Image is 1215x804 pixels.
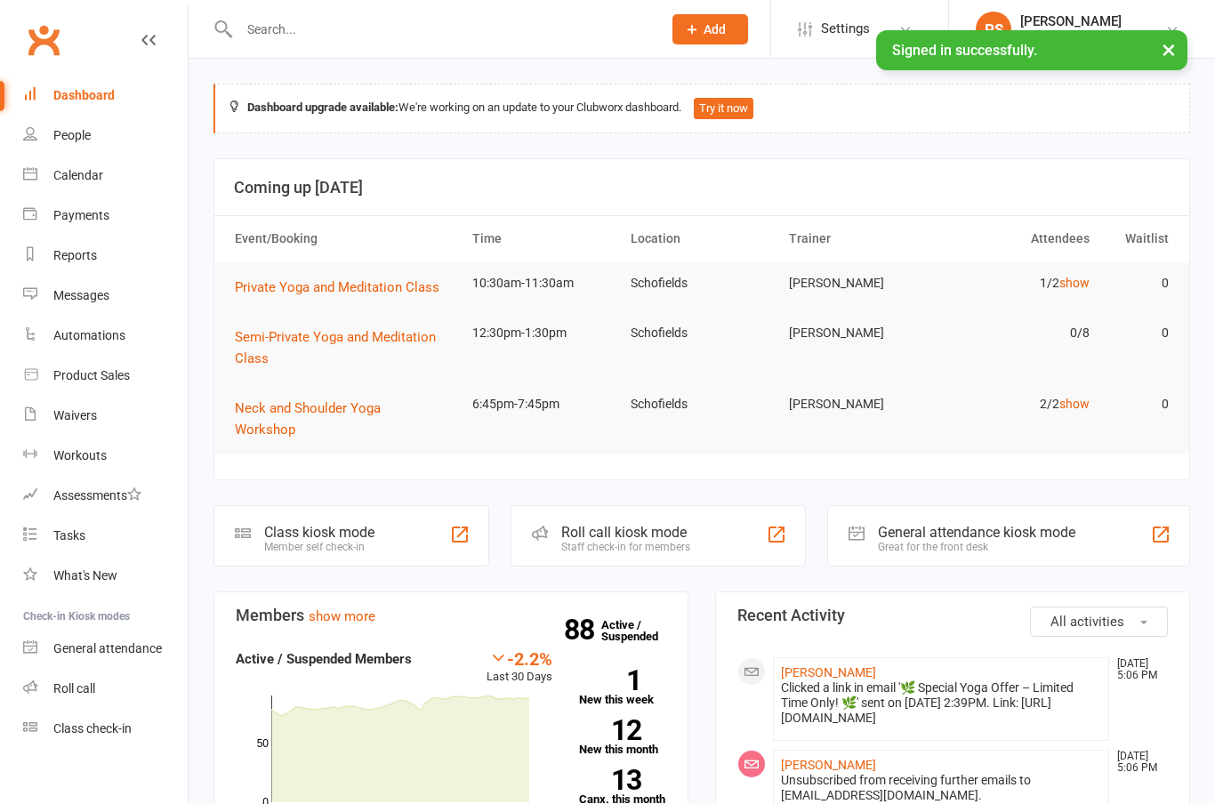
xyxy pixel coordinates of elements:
[1098,312,1177,354] td: 0
[53,641,162,655] div: General attendance
[236,651,412,667] strong: Active / Suspended Members
[623,262,781,304] td: Schofields
[23,516,188,556] a: Tasks
[623,216,781,261] th: Location
[781,680,1101,726] div: Clicked a link in email '🌿 Special Yoga Offer – Limited Time Only! 🌿' sent on [DATE] 2:39PM. Link...
[781,773,1101,803] div: Unsubscribed from receiving further emails to [EMAIL_ADDRESS][DOMAIN_NAME].
[704,22,726,36] span: Add
[234,179,1170,197] h3: Coming up [DATE]
[23,669,188,709] a: Roll call
[1059,397,1090,411] a: show
[247,100,398,114] strong: Dashboard upgrade available:
[781,665,876,679] a: [PERSON_NAME]
[236,607,666,624] h3: Members
[939,216,1098,261] th: Attendees
[23,236,188,276] a: Reports
[53,528,85,543] div: Tasks
[464,312,623,354] td: 12:30pm-1:30pm
[623,383,781,425] td: Schofields
[309,608,375,624] a: show more
[781,262,939,304] td: [PERSON_NAME]
[23,116,188,156] a: People
[1020,13,1132,29] div: [PERSON_NAME]
[21,18,66,62] a: Clubworx
[53,568,117,583] div: What's New
[235,277,452,298] button: Private Yoga and Meditation Class
[487,648,552,687] div: Last 30 Days
[579,720,667,755] a: 12New this month
[737,607,1168,624] h3: Recent Activity
[892,42,1037,59] span: Signed in successfully.
[579,717,641,744] strong: 12
[234,17,649,42] input: Search...
[781,312,939,354] td: [PERSON_NAME]
[1108,658,1167,681] time: [DATE] 5:06 PM
[53,448,107,462] div: Workouts
[53,168,103,182] div: Calendar
[672,14,748,44] button: Add
[53,288,109,302] div: Messages
[939,383,1098,425] td: 2/2
[23,629,188,669] a: General attendance kiosk mode
[579,667,641,694] strong: 1
[23,156,188,196] a: Calendar
[53,408,97,422] div: Waivers
[23,356,188,396] a: Product Sales
[1098,262,1177,304] td: 0
[53,128,91,142] div: People
[23,556,188,596] a: What's New
[53,88,115,102] div: Dashboard
[1153,30,1185,68] button: ×
[53,208,109,222] div: Payments
[23,709,188,749] a: Class kiosk mode
[235,279,439,295] span: Private Yoga and Meditation Class
[1059,276,1090,290] a: show
[23,196,188,236] a: Payments
[561,541,690,553] div: Staff check-in for members
[23,396,188,436] a: Waivers
[1108,751,1167,774] time: [DATE] 5:06 PM
[601,606,680,655] a: 88Active / Suspended
[53,488,141,502] div: Assessments
[976,12,1011,47] div: PS
[464,383,623,425] td: 6:45pm-7:45pm
[464,262,623,304] td: 10:30am-11:30am
[487,648,552,668] div: -2.2%
[235,400,381,438] span: Neck and Shoulder Yoga Workshop
[1050,614,1124,630] span: All activities
[23,436,188,476] a: Workouts
[23,316,188,356] a: Automations
[53,368,130,382] div: Product Sales
[1098,383,1177,425] td: 0
[23,476,188,516] a: Assessments
[464,216,623,261] th: Time
[781,216,939,261] th: Trainer
[213,84,1190,133] div: We're working on an update to your Clubworx dashboard.
[878,524,1075,541] div: General attendance kiosk mode
[264,541,374,553] div: Member self check-in
[53,328,125,342] div: Automations
[939,312,1098,354] td: 0/8
[579,670,667,705] a: 1New this week
[53,681,95,695] div: Roll call
[53,721,132,736] div: Class check-in
[264,524,374,541] div: Class kiosk mode
[53,248,97,262] div: Reports
[1030,607,1168,637] button: All activities
[235,326,456,369] button: Semi-Private Yoga and Meditation Class
[579,767,641,793] strong: 13
[694,98,753,119] button: Try it now
[878,541,1075,553] div: Great for the front desk
[235,398,456,440] button: Neck and Shoulder Yoga Workshop
[23,76,188,116] a: Dashboard
[781,758,876,772] a: [PERSON_NAME]
[561,524,690,541] div: Roll call kiosk mode
[821,9,870,49] span: Settings
[939,262,1098,304] td: 1/2
[623,312,781,354] td: Schofields
[781,383,939,425] td: [PERSON_NAME]
[23,276,188,316] a: Messages
[1020,29,1132,45] div: Zen Om Yoga Studio
[235,329,436,366] span: Semi-Private Yoga and Meditation Class
[1098,216,1177,261] th: Waitlist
